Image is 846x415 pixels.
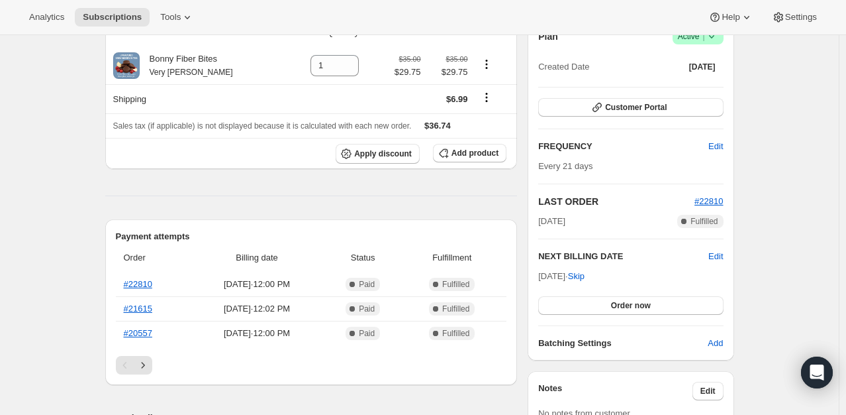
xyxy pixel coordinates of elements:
[433,144,506,162] button: Add product
[700,333,731,354] button: Add
[702,31,704,42] span: |
[476,90,497,105] button: Shipping actions
[538,195,694,208] h2: LAST ORDER
[722,12,739,23] span: Help
[354,148,412,159] span: Apply discount
[538,296,723,315] button: Order now
[538,271,585,281] span: [DATE] ·
[328,251,397,265] span: Status
[75,8,150,27] button: Subscriptions
[538,60,589,74] span: Created Date
[476,57,497,72] button: Product actions
[708,337,723,350] span: Add
[150,68,233,77] small: Very [PERSON_NAME]
[193,251,320,265] span: Billing date
[113,121,412,131] span: Sales tax (if applicable) is not displayed because it is calculated with each new order.
[442,279,469,290] span: Fulfilled
[764,8,825,27] button: Settings
[538,337,708,350] h6: Batching Settings
[538,30,558,43] h2: Plan
[116,230,507,243] h2: Payment attempts
[451,148,498,158] span: Add product
[689,62,716,72] span: [DATE]
[700,8,761,27] button: Help
[429,66,468,79] span: $29.75
[785,12,817,23] span: Settings
[140,52,233,79] div: Bonny Fiber Bites
[124,328,152,338] a: #20557
[538,140,708,153] h2: FREQUENCY
[538,382,692,400] h3: Notes
[116,356,507,375] nav: Pagination
[395,66,421,79] span: $29.75
[116,243,190,272] th: Order
[336,144,420,164] button: Apply discount
[193,302,320,316] span: [DATE] · 12:02 PM
[694,195,723,208] button: #22810
[399,55,420,63] small: $35.00
[442,328,469,339] span: Fulfilled
[605,102,667,113] span: Customer Portal
[538,98,723,117] button: Customer Portal
[801,357,833,388] div: Open Intercom Messenger
[446,94,468,104] span: $6.99
[359,328,375,339] span: Paid
[692,382,724,400] button: Edit
[424,121,451,131] span: $36.74
[611,300,651,311] span: Order now
[681,58,724,76] button: [DATE]
[160,12,181,23] span: Tools
[193,278,320,291] span: [DATE] · 12:00 PM
[83,12,142,23] span: Subscriptions
[134,356,152,375] button: Next
[193,327,320,340] span: [DATE] · 12:00 PM
[124,279,152,289] a: #22810
[359,304,375,314] span: Paid
[124,304,152,314] a: #21615
[29,12,64,23] span: Analytics
[538,250,708,263] h2: NEXT BILLING DATE
[538,215,565,228] span: [DATE]
[700,386,716,396] span: Edit
[708,250,723,263] button: Edit
[21,8,72,27] button: Analytics
[700,136,731,157] button: Edit
[538,161,592,171] span: Every 21 days
[446,55,467,63] small: $35.00
[568,270,585,283] span: Skip
[113,52,140,79] img: product img
[359,279,375,290] span: Paid
[690,216,718,227] span: Fulfilled
[405,251,498,265] span: Fulfillment
[152,8,202,27] button: Tools
[442,304,469,314] span: Fulfilled
[560,266,592,287] button: Skip
[708,140,723,153] span: Edit
[694,196,723,206] a: #22810
[105,84,286,113] th: Shipping
[678,30,718,43] span: Active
